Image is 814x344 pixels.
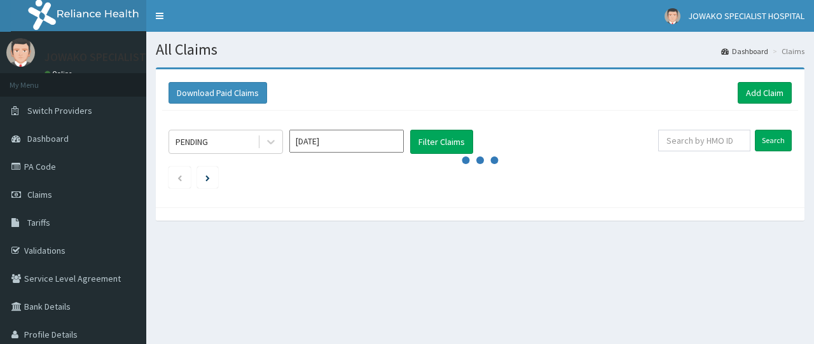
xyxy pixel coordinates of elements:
a: Add Claim [738,82,792,104]
input: Search by HMO ID [658,130,750,151]
button: Filter Claims [410,130,473,154]
img: User Image [6,38,35,67]
span: Dashboard [27,133,69,144]
span: Tariffs [27,217,50,228]
a: Next page [205,172,210,183]
li: Claims [769,46,804,57]
input: Select Month and Year [289,130,404,153]
span: Switch Providers [27,105,92,116]
span: JOWAKO SPECIALIST HOSPITAL [688,10,804,22]
p: JOWAKO SPECIALIST HOSPITAL [45,52,198,63]
h1: All Claims [156,41,804,58]
button: Download Paid Claims [169,82,267,104]
img: User Image [665,8,680,24]
a: Dashboard [721,46,768,57]
svg: audio-loading [461,141,499,179]
div: PENDING [176,135,208,148]
a: Previous page [177,172,183,183]
input: Search [755,130,792,151]
a: Online [45,69,75,78]
span: Claims [27,189,52,200]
